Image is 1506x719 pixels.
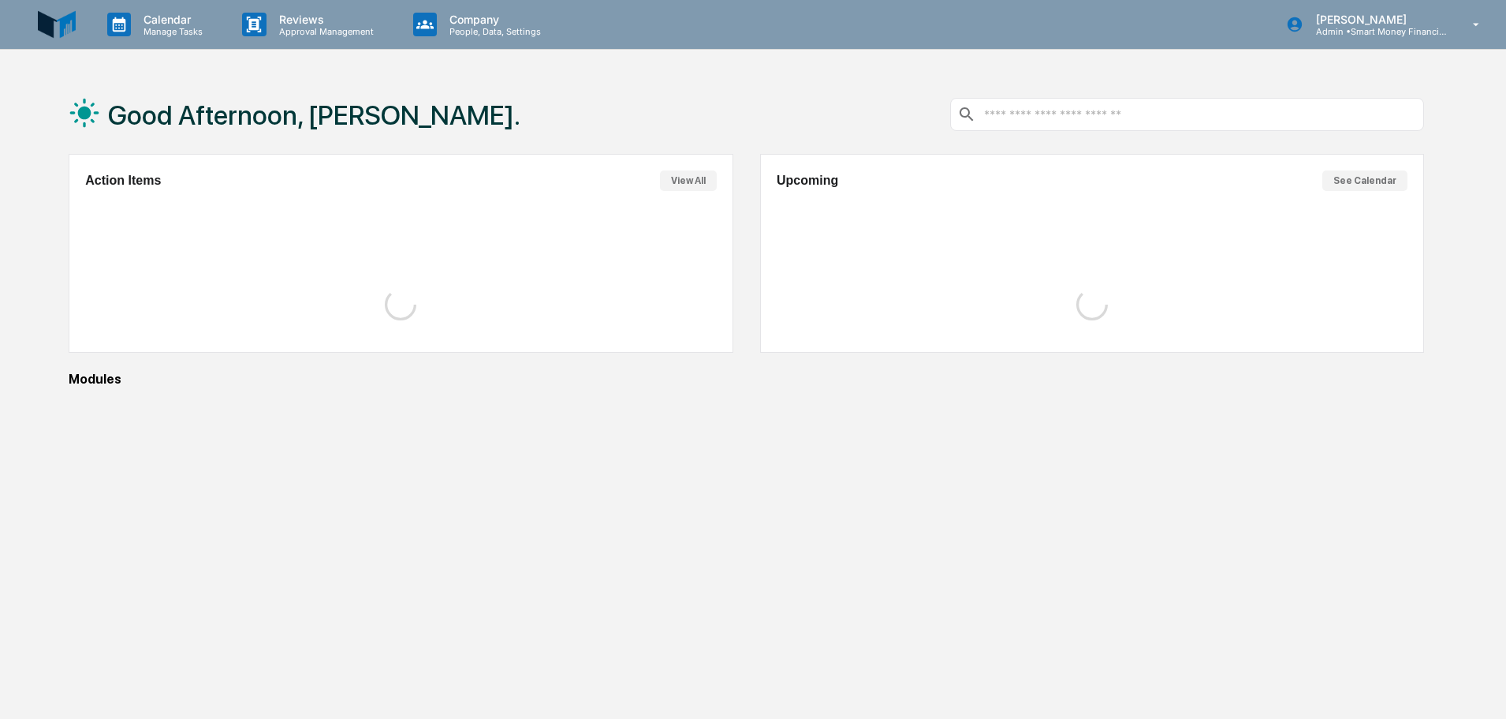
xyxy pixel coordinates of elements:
[267,13,382,26] p: Reviews
[437,13,549,26] p: Company
[131,13,211,26] p: Calendar
[38,6,76,43] img: logo
[69,372,1424,387] div: Modules
[1303,26,1450,37] p: Admin • Smart Money Financial Advisors
[777,174,838,188] h2: Upcoming
[660,170,717,191] button: View All
[437,26,549,37] p: People, Data, Settings
[267,26,382,37] p: Approval Management
[1322,170,1407,191] button: See Calendar
[108,99,520,131] h1: Good Afternoon, [PERSON_NAME].
[1303,13,1450,26] p: [PERSON_NAME]
[85,174,161,188] h2: Action Items
[131,26,211,37] p: Manage Tasks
